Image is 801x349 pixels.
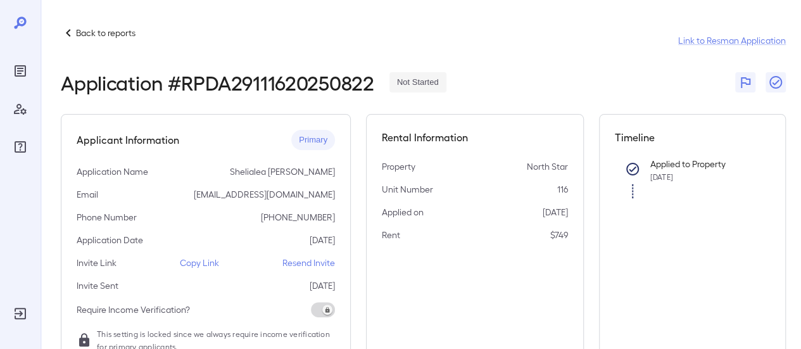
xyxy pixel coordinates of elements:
h5: Timeline [615,130,771,145]
p: Back to reports [76,27,136,39]
p: $749 [550,229,568,241]
span: Primary [291,134,335,146]
span: Not Started [389,77,446,89]
p: [DATE] [310,234,335,246]
div: FAQ [10,137,30,157]
p: [DATE] [310,279,335,292]
p: [DATE] [543,206,568,219]
p: Copy Link [180,257,219,269]
p: Applied to Property [650,158,750,170]
div: Log Out [10,303,30,324]
p: 116 [557,183,568,196]
h5: Rental Information [382,130,568,145]
p: Application Name [77,165,148,178]
div: Manage Users [10,99,30,119]
div: Reports [10,61,30,81]
p: Phone Number [77,211,137,224]
button: Flag Report [735,72,755,92]
p: Shelialea [PERSON_NAME] [230,165,335,178]
p: Email [77,188,98,201]
span: [DATE] [650,172,673,181]
p: Application Date [77,234,143,246]
a: Link to Resman Application [678,34,786,47]
p: Resend Invite [282,257,335,269]
p: [EMAIL_ADDRESS][DOMAIN_NAME] [194,188,335,201]
p: North Star [527,160,568,173]
p: Applied on [382,206,424,219]
h5: Applicant Information [77,132,179,148]
p: Invite Sent [77,279,118,292]
p: Rent [382,229,400,241]
p: [PHONE_NUMBER] [261,211,335,224]
p: Invite Link [77,257,117,269]
p: Require Income Verification? [77,303,190,316]
h2: Application # RPDA29111620250822 [61,71,374,94]
button: Close Report [766,72,786,92]
p: Unit Number [382,183,433,196]
p: Property [382,160,415,173]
